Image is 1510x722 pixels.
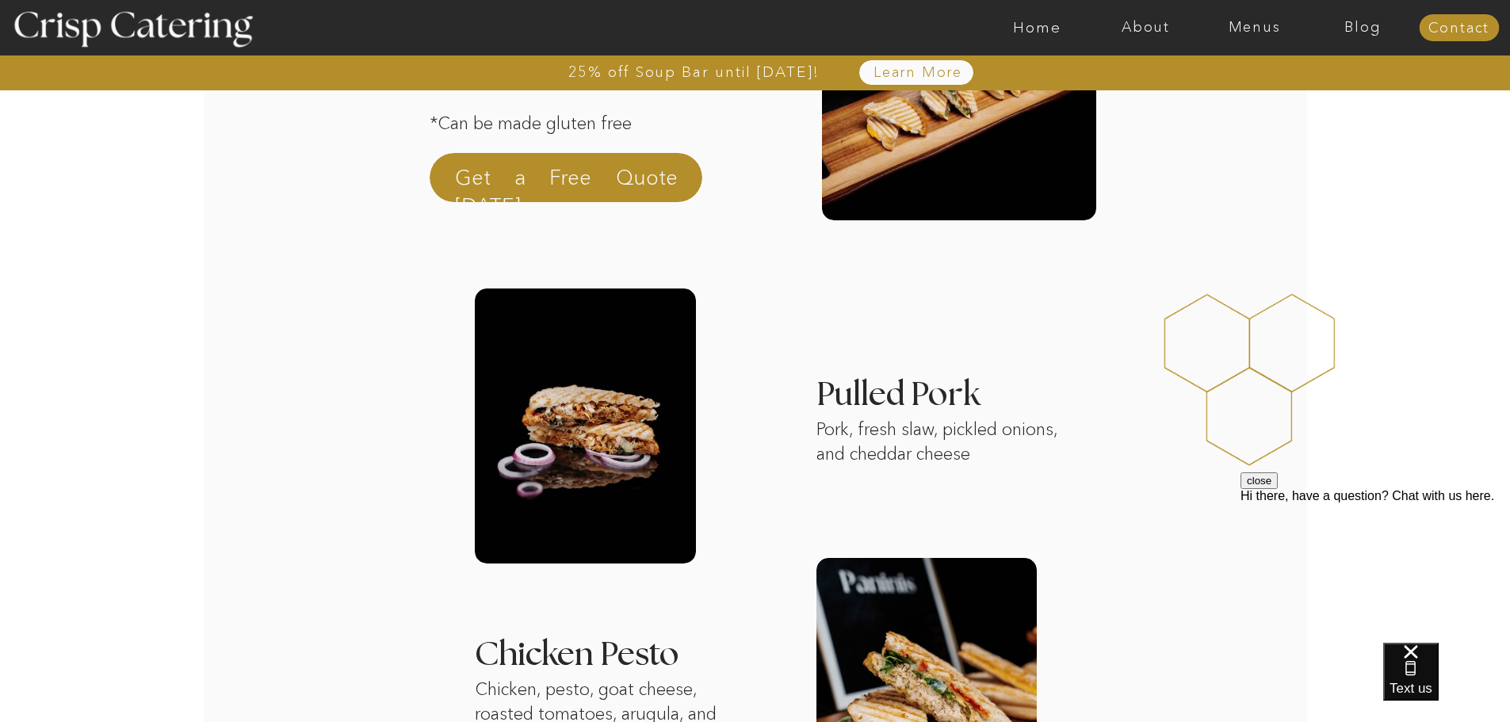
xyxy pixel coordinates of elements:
[475,639,763,654] h3: Chicken Pesto
[1383,643,1510,722] iframe: podium webchat widget bubble
[837,65,1000,81] a: Learn More
[816,379,1322,394] h3: Pulled Pork
[455,163,678,201] a: Get a Free Quote [DATE]
[1419,21,1499,36] a: Contact
[1240,472,1510,663] iframe: podium webchat widget prompt
[511,64,877,80] a: 25% off Soup Bar until [DATE]!
[1200,20,1309,36] a: Menus
[1309,20,1417,36] a: Blog
[1091,20,1200,36] a: About
[983,20,1091,36] a: Home
[816,418,1080,478] p: Pork, fresh slaw, pickled onions, and cheddar cheese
